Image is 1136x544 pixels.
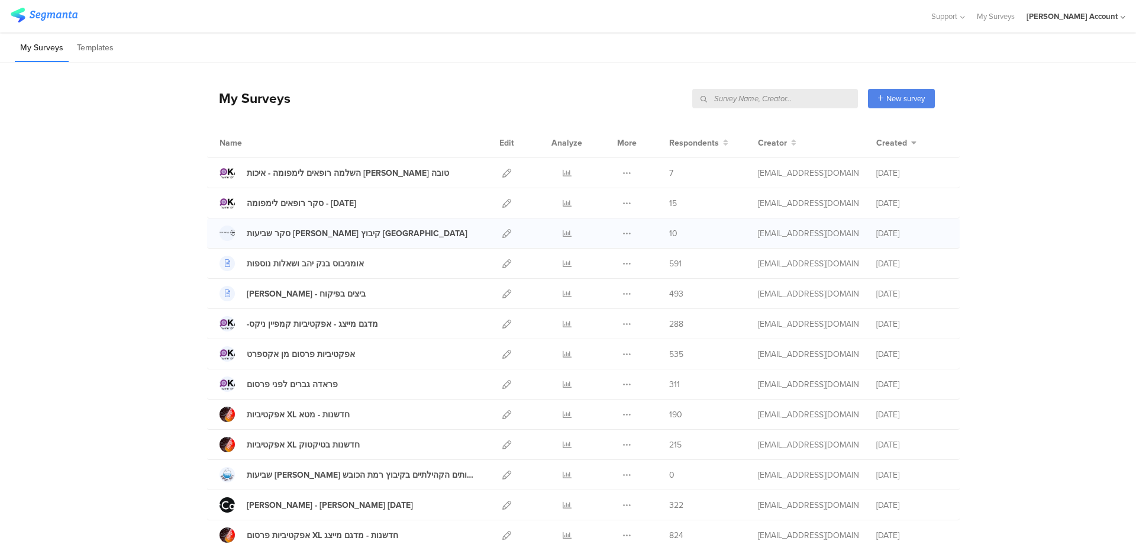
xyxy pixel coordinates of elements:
div: [DATE] [876,469,947,481]
div: סקר מקאן - גל 7 ספטמבר 25 [247,499,413,511]
div: [DATE] [876,288,947,300]
div: [PERSON_NAME] Account [1027,11,1118,22]
div: miri@miridikman.co.il [758,197,859,210]
div: miri@miridikman.co.il [758,378,859,391]
span: 288 [669,318,683,330]
div: miri@miridikman.co.il [758,227,859,240]
div: [DATE] [876,167,947,179]
span: Respondents [669,137,719,149]
span: 15 [669,197,677,210]
div: [DATE] [876,227,947,240]
div: [DATE] [876,318,947,330]
img: segmanta logo [11,8,78,22]
span: 591 [669,257,682,270]
a: סקר רופאים לימפומה - [DATE] [220,195,356,211]
a: [PERSON_NAME] - [PERSON_NAME] [DATE] [220,497,413,513]
span: Support [931,11,957,22]
div: [DATE] [876,499,947,511]
div: miri@miridikman.co.il [758,348,859,360]
div: My Surveys [207,88,291,108]
span: Creator [758,137,787,149]
div: אפקטיביות פרסום מן אקספרט [247,348,355,360]
button: Created [876,137,916,149]
a: אומניבוס בנק יהב ושאלות נוספות [220,256,364,271]
span: 493 [669,288,683,300]
div: Analyze [549,128,585,157]
div: שביעות רצון מהשירותים הקהילתיים בקיבוץ רמת הכובש [247,469,476,481]
div: miri@miridikman.co.il [758,439,859,451]
input: Survey Name, Creator... [692,89,858,108]
div: אפקטיביות פרסום XL חדשנות - מדגם מייצג [247,529,398,542]
div: סקר שביעות רצון קיבוץ כנרת [247,227,467,240]
div: פראדה גברים לפני פרסום [247,378,338,391]
div: [DATE] [876,439,947,451]
div: Name [220,137,291,149]
div: miri@miridikman.co.il [758,318,859,330]
div: Edit [494,128,519,157]
span: New survey [886,93,925,104]
li: My Surveys [15,34,69,62]
a: אפקטיביות פרסום מן אקספרט [220,346,355,362]
div: miri@miridikman.co.il [758,288,859,300]
span: 10 [669,227,677,240]
div: סקר רופאים לימפומה - ספטמבר 2025 [247,197,356,210]
span: 215 [669,439,682,451]
span: 322 [669,499,683,511]
div: השלמה רופאים לימפומה - איכות חיים טובה [247,167,449,179]
div: [DATE] [876,257,947,270]
div: miri@miridikman.co.il [758,167,859,179]
li: Templates [72,34,119,62]
a: -מדגם מייצג - אפקטיביות קמפיין ניקס [220,316,378,331]
a: פראדה גברים לפני פרסום [220,376,338,392]
a: סקר שביעות [PERSON_NAME] קיבוץ [GEOGRAPHIC_DATA] [220,226,467,241]
div: [DATE] [876,197,947,210]
div: אפקטיביות XL חדשנות בטיקטוק [247,439,360,451]
div: [DATE] [876,408,947,421]
a: אפקטיביות XL חדשנות - מטא [220,407,350,422]
span: 190 [669,408,682,421]
a: אפקטיביות XL חדשנות בטיקטוק [220,437,360,452]
a: שביעות [PERSON_NAME] מהשירותים הקהילתיים בקיבוץ רמת הכובש [220,467,476,482]
div: miri@miridikman.co.il [758,529,859,542]
div: miri@miridikman.co.il [758,257,859,270]
button: Respondents [669,137,728,149]
a: [PERSON_NAME] - ביצים בפיקוח [220,286,366,301]
a: השלמה רופאים לימפומה - איכות [PERSON_NAME] טובה [220,165,449,181]
div: miri@miridikman.co.il [758,499,859,511]
div: [DATE] [876,378,947,391]
div: [DATE] [876,529,947,542]
div: More [614,128,640,157]
span: 7 [669,167,673,179]
div: אומניבוס בנק יהב ושאלות נוספות [247,257,364,270]
div: [DATE] [876,348,947,360]
span: 535 [669,348,683,360]
div: miri@miridikman.co.il [758,408,859,421]
div: miri@miridikman.co.il [758,469,859,481]
div: -מדגם מייצג - אפקטיביות קמפיין ניקס [247,318,378,330]
div: אסף פינק - ביצים בפיקוח [247,288,366,300]
span: Created [876,137,907,149]
span: 824 [669,529,683,542]
div: אפקטיביות XL חדשנות - מטא [247,408,350,421]
span: 0 [669,469,674,481]
a: אפקטיביות פרסום XL חדשנות - מדגם מייצג [220,527,398,543]
span: 311 [669,378,680,391]
button: Creator [758,137,796,149]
